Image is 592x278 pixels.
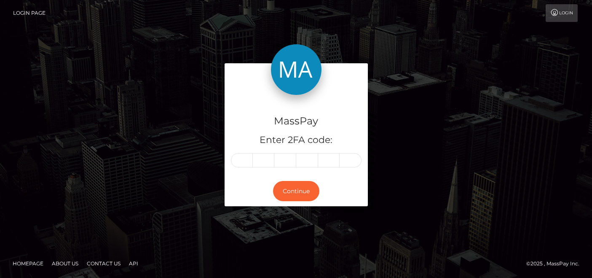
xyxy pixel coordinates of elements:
a: Login Page [13,4,46,22]
a: Login [546,4,578,22]
a: Homepage [9,257,47,270]
div: © 2025 , MassPay Inc. [526,259,586,268]
h5: Enter 2FA code: [231,134,362,147]
a: Contact Us [83,257,124,270]
h4: MassPay [231,114,362,129]
img: MassPay [271,44,321,95]
a: API [126,257,142,270]
a: About Us [48,257,82,270]
button: Continue [273,181,319,202]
